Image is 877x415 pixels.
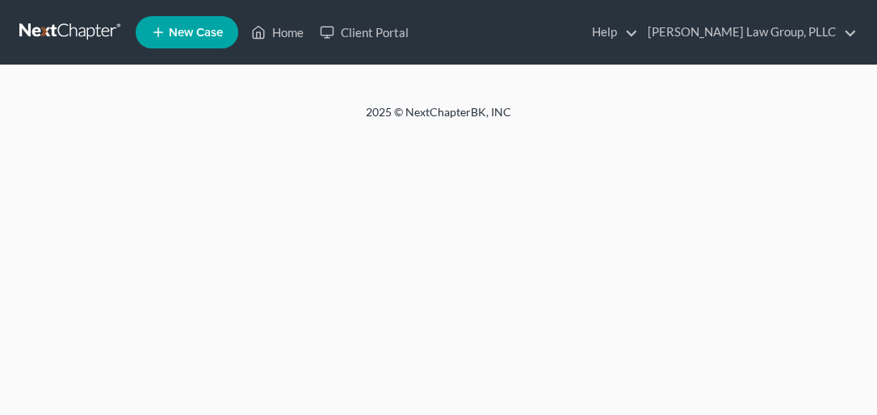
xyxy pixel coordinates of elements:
[51,104,826,133] div: 2025 © NextChapterBK, INC
[243,18,312,47] a: Home
[312,18,417,47] a: Client Portal
[136,16,238,48] new-legal-case-button: New Case
[640,18,857,47] a: [PERSON_NAME] Law Group, PLLC
[584,18,638,47] a: Help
